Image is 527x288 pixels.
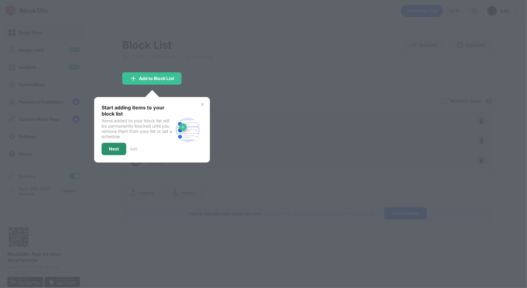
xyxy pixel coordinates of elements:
img: x-button.svg [200,102,205,107]
div: 1 of 3 [130,147,137,151]
div: Add to Block List [139,76,174,81]
div: Start adding items to your block list [102,104,173,117]
div: Items added to your block list will be permanently blocked until you remove them from your list o... [102,118,173,139]
img: block-site.svg [173,115,203,145]
div: Next [109,146,119,151]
